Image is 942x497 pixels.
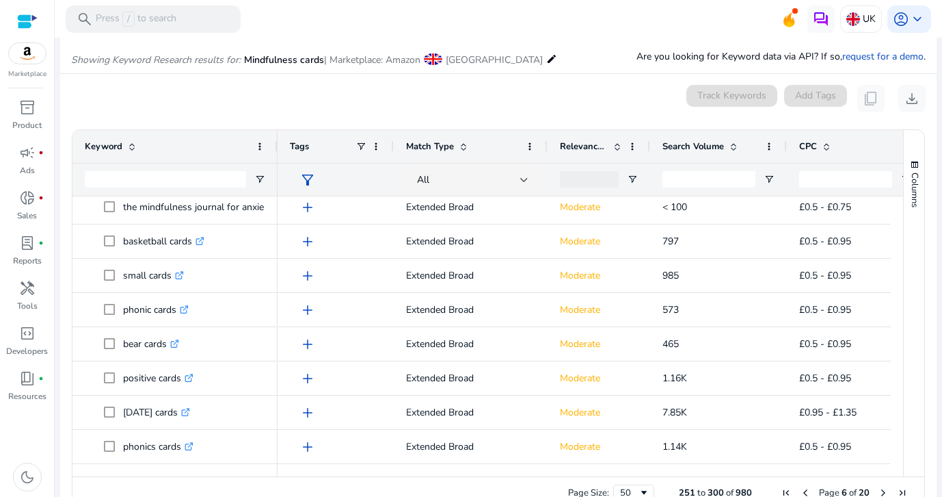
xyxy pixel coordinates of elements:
span: | Marketplace: Amazon [324,53,420,66]
span: / [122,12,135,27]
p: Moderate [560,433,638,461]
button: Open Filter Menu [627,174,638,185]
span: add [299,405,316,421]
mat-icon: edit [546,51,557,67]
span: add [299,199,316,216]
span: Search Volume [662,140,724,153]
span: < 100 [662,201,687,214]
p: [DATE] cards [123,398,190,426]
p: Extended Broad [406,296,535,324]
p: UK [863,7,876,31]
span: campaign [19,144,36,161]
p: Sales [17,209,37,222]
p: Moderate [560,364,638,392]
p: Tools [17,300,38,312]
p: Resources [8,390,46,403]
span: fiber_manual_record [38,150,44,155]
button: Open Filter Menu [900,174,911,185]
p: phonics cards [123,433,193,461]
span: 465 [662,337,679,351]
input: Keyword Filter Input [85,171,246,188]
p: basketball cards [123,227,204,255]
span: Relevance Score [560,140,608,153]
span: £0.95 - £1.35 [799,406,857,419]
span: 1.16K [662,372,687,385]
span: Match Type [406,140,454,153]
p: Extended Broad [406,227,535,255]
span: £0.5 - £0.95 [799,303,851,316]
span: £0.5 - £0.95 [799,440,851,453]
img: uk.svg [846,12,860,26]
span: fiber_manual_record [38,195,44,201]
span: £0.5 - £0.95 [799,235,851,248]
span: Columns [909,173,921,207]
p: Moderate [560,398,638,426]
span: £0.5 - £0.95 [799,372,851,385]
span: CPC [799,140,817,153]
span: lab_profile [19,235,36,251]
span: add [299,370,316,387]
p: Extended Broad [406,330,535,358]
span: Tags [290,140,309,153]
span: 573 [662,303,679,316]
p: Extended Broad [406,398,535,426]
span: 1.14K [662,440,687,453]
span: fiber_manual_record [38,376,44,381]
a: request for a demo [842,50,924,63]
p: the mindfulness journal for anxiety [123,193,284,221]
input: Search Volume Filter Input [662,171,755,188]
p: Moderate [560,330,638,358]
p: Moderate [560,296,638,324]
p: Extended Broad [406,262,535,290]
p: Moderate [560,193,638,221]
span: £0.5 - £0.75 [799,201,851,214]
span: Keyword [85,140,122,153]
span: fiber_manual_record [38,240,44,246]
p: Marketplace [8,69,46,79]
span: 985 [662,269,679,282]
p: small cards [123,262,184,290]
span: All [417,173,429,186]
p: Extended Broad [406,193,535,221]
span: £0.5 - £0.95 [799,337,851,351]
span: account_circle [893,11,909,27]
span: search [77,11,93,27]
p: Moderate [560,262,638,290]
button: Open Filter Menu [254,174,265,185]
span: £0.5 - £0.95 [799,269,851,282]
span: add [299,233,316,250]
span: [GEOGRAPHIC_DATA] [446,53,543,66]
img: amazon.svg [9,43,46,64]
p: bear cards [123,330,179,358]
input: CPC Filter Input [799,171,892,188]
span: inventory_2 [19,99,36,116]
button: download [898,85,926,112]
span: dark_mode [19,469,36,485]
p: positive cards [123,364,193,392]
p: Press to search [96,12,176,27]
span: keyboard_arrow_down [909,11,926,27]
span: donut_small [19,190,36,206]
p: Extended Broad [406,433,535,461]
span: download [904,90,920,107]
button: Open Filter Menu [764,174,775,185]
span: 7.85K [662,406,687,419]
i: Showing Keyword Research results for: [71,53,241,66]
span: code_blocks [19,325,36,342]
p: Ads [20,164,35,177]
p: Are you looking for Keyword data via API? If so, . [636,49,926,64]
p: Reports [13,255,42,267]
span: filter_alt [299,172,316,188]
span: handyman [19,280,36,296]
span: add [299,439,316,455]
p: Moderate [560,227,638,255]
span: 797 [662,235,679,248]
p: Extended Broad [406,364,535,392]
p: Developers [6,345,48,357]
span: add [299,336,316,353]
span: Mindfulness cards [244,53,324,66]
span: add [299,302,316,318]
span: book_4 [19,370,36,387]
p: Product [12,119,42,131]
p: phonic cards [123,296,189,324]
